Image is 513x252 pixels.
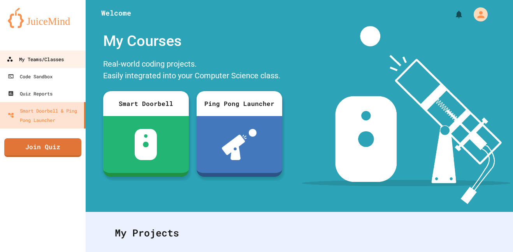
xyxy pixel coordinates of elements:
[8,72,53,81] div: Code Sandbox
[7,55,64,64] div: My Teams/Classes
[8,106,81,125] div: Smart Doorbell & Ping Pong Launcher
[107,218,492,248] div: My Projects
[8,8,78,28] img: logo-orange.svg
[222,129,256,160] img: ppl-with-ball.png
[466,5,490,23] div: My Account
[103,91,189,116] div: Smart Doorbell
[440,8,466,21] div: My Notifications
[4,138,81,157] a: Join Quiz
[99,26,286,56] div: My Courses
[135,129,157,160] img: sdb-white.svg
[99,56,286,85] div: Real-world coding projects. Easily integrated into your Computer Science class.
[197,91,282,116] div: Ping Pong Launcher
[8,89,53,98] div: Quiz Reports
[302,26,510,204] img: banner-image-my-projects.png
